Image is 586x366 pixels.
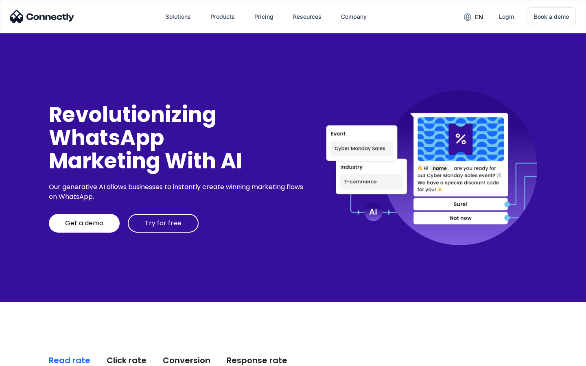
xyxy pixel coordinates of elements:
div: Our generative AI allows businesses to instantly create winning marketing flows on WhatsApp. [49,182,306,202]
div: Revolutionizing WhatsApp Marketing With AI [49,103,306,173]
div: Try for free [145,219,181,227]
div: Pricing [254,11,273,22]
div: en [475,11,483,23]
div: Response rate [227,355,287,366]
a: Login [492,7,520,26]
img: Connectly Logo [10,10,74,23]
div: Resources [293,11,321,22]
a: Get a demo [49,214,120,233]
div: Company [341,11,367,22]
div: Login [499,11,514,22]
div: Solutions [166,11,191,22]
div: Conversion [163,355,210,366]
a: Try for free [128,214,199,233]
div: Get a demo [65,219,103,227]
div: Click rate [107,355,146,366]
div: Products [210,11,235,22]
a: Pricing [248,7,280,26]
a: Book a demo [527,7,576,26]
div: Read rate [49,355,90,366]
